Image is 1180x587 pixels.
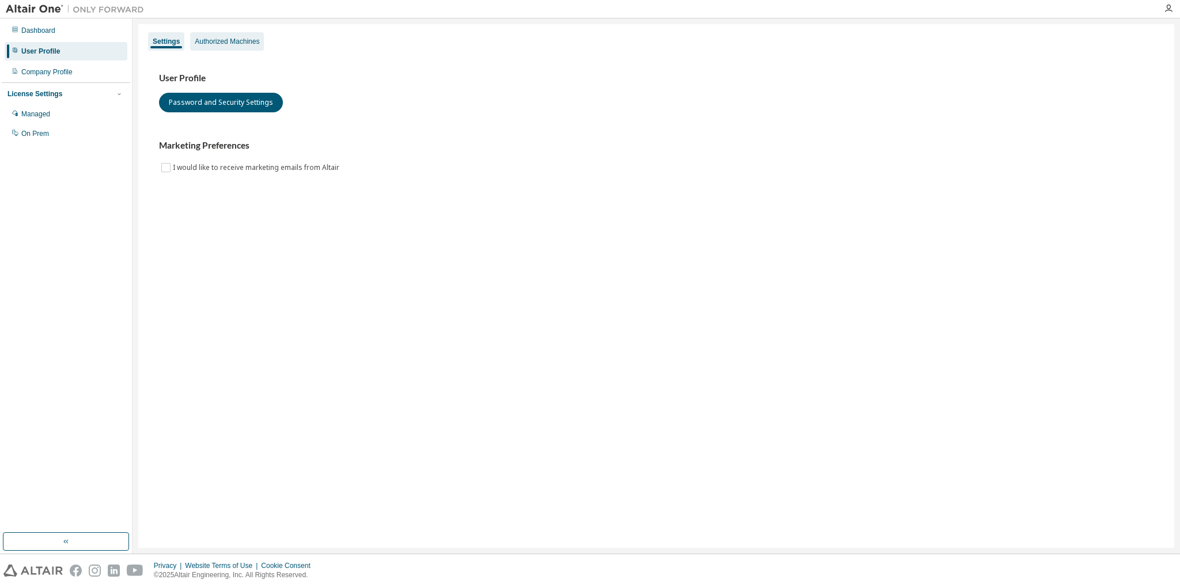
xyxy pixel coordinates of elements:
[195,37,259,46] div: Authorized Machines
[7,89,62,99] div: License Settings
[6,3,150,15] img: Altair One
[173,161,342,175] label: I would like to receive marketing emails from Altair
[261,561,317,570] div: Cookie Consent
[89,565,101,577] img: instagram.svg
[21,47,60,56] div: User Profile
[21,26,55,35] div: Dashboard
[70,565,82,577] img: facebook.svg
[3,565,63,577] img: altair_logo.svg
[185,561,261,570] div: Website Terms of Use
[153,37,180,46] div: Settings
[159,73,1153,84] h3: User Profile
[21,129,49,138] div: On Prem
[159,140,1153,152] h3: Marketing Preferences
[159,93,283,112] button: Password and Security Settings
[21,109,50,119] div: Managed
[108,565,120,577] img: linkedin.svg
[127,565,143,577] img: youtube.svg
[21,67,73,77] div: Company Profile
[154,570,317,580] p: © 2025 Altair Engineering, Inc. All Rights Reserved.
[154,561,185,570] div: Privacy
